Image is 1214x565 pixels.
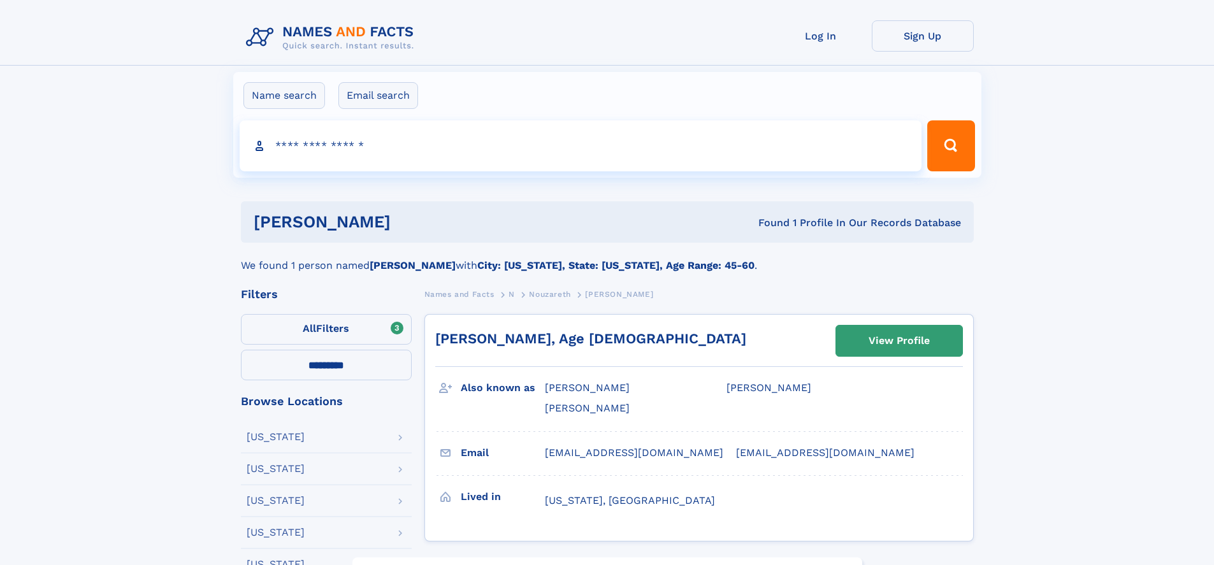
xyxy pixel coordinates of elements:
div: Found 1 Profile In Our Records Database [574,216,961,230]
span: [US_STATE], [GEOGRAPHIC_DATA] [545,494,715,506]
label: Email search [338,82,418,109]
a: N [509,286,515,302]
div: View Profile [869,326,930,355]
div: Browse Locations [241,396,412,407]
a: [PERSON_NAME], Age [DEMOGRAPHIC_DATA] [435,331,746,347]
h3: Lived in [461,486,545,508]
span: [PERSON_NAME] [545,382,630,394]
button: Search Button [927,120,974,171]
div: [US_STATE] [247,527,305,538]
h3: Email [461,442,545,464]
span: N [509,290,515,299]
div: Filters [241,289,412,300]
div: We found 1 person named with . [241,243,974,273]
div: [US_STATE] [247,432,305,442]
span: All [303,322,316,334]
a: View Profile [836,325,962,356]
span: [PERSON_NAME] [585,290,653,299]
input: search input [240,120,922,171]
span: Nouzareth [529,290,570,299]
label: Filters [241,314,412,345]
span: [PERSON_NAME] [545,402,630,414]
div: [US_STATE] [247,496,305,506]
h3: Also known as [461,377,545,399]
a: Sign Up [872,20,974,52]
a: Nouzareth [529,286,570,302]
a: Names and Facts [424,286,495,302]
b: City: [US_STATE], State: [US_STATE], Age Range: 45-60 [477,259,755,271]
label: Name search [243,82,325,109]
img: Logo Names and Facts [241,20,424,55]
b: [PERSON_NAME] [370,259,456,271]
span: [EMAIL_ADDRESS][DOMAIN_NAME] [736,447,914,459]
h1: [PERSON_NAME] [254,214,575,230]
div: [US_STATE] [247,464,305,474]
a: Log In [770,20,872,52]
span: [EMAIL_ADDRESS][DOMAIN_NAME] [545,447,723,459]
span: [PERSON_NAME] [726,382,811,394]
